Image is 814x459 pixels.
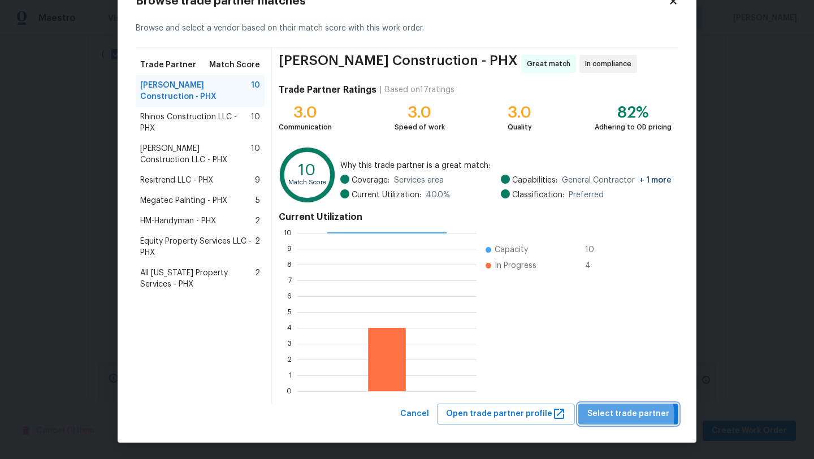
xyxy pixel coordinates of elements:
div: Based on 17 ratings [385,84,454,96]
text: 4 [287,324,292,331]
span: Equity Property Services LLC - PHX [140,236,255,258]
div: Speed of work [395,122,445,133]
text: 6 [287,293,292,300]
text: 3 [288,340,292,347]
span: [PERSON_NAME] Construction LLC - PHX [140,143,251,166]
span: + 1 more [639,176,672,184]
text: 8 [287,261,292,268]
span: Rhinos Construction LLC - PHX [140,111,251,134]
text: 2 [288,356,292,363]
span: Megatec Painting - PHX [140,195,227,206]
span: Match Score [209,59,260,71]
div: Quality [508,122,532,133]
text: 5 [288,309,292,315]
span: [PERSON_NAME] Construction - PHX [140,80,251,102]
span: Select trade partner [587,407,669,421]
span: In compliance [585,58,636,70]
button: Open trade partner profile [437,404,575,425]
span: Preferred [569,189,604,201]
span: Services area [394,175,444,186]
span: General Contractor [562,175,672,186]
text: 9 [287,245,292,252]
div: 3.0 [508,107,532,118]
button: Cancel [396,404,434,425]
span: Open trade partner profile [446,407,566,421]
span: Coverage: [352,175,389,186]
div: 3.0 [279,107,332,118]
span: 2 [255,215,260,227]
span: 10 [251,80,260,102]
div: Communication [279,122,332,133]
span: All [US_STATE] Property Services - PHX [140,267,255,290]
span: 4 [585,260,603,271]
span: 2 [255,236,260,258]
span: 10 [585,244,603,256]
div: Adhering to OD pricing [595,122,672,133]
div: 3.0 [395,107,445,118]
text: 7 [288,277,292,284]
span: 40.0 % [426,189,450,201]
span: 2 [255,267,260,290]
text: 10 [298,162,316,178]
div: | [376,84,385,96]
span: In Progress [495,260,536,271]
div: 82% [595,107,672,118]
span: 10 [251,143,260,166]
text: 0 [287,388,292,395]
span: 10 [251,111,260,134]
text: 1 [289,372,292,379]
div: Browse and select a vendor based on their match score with this work order. [136,9,678,48]
span: Why this trade partner is a great match: [340,160,672,171]
text: 10 [284,229,292,236]
button: Select trade partner [578,404,678,425]
span: Capabilities: [512,175,557,186]
span: Resitrend LLC - PHX [140,175,213,186]
text: Match Score [288,179,326,185]
span: Great match [527,58,575,70]
span: 9 [255,175,260,186]
span: Classification: [512,189,564,201]
span: [PERSON_NAME] Construction - PHX [279,55,518,73]
span: Cancel [400,407,429,421]
span: 5 [256,195,260,206]
h4: Current Utilization [279,211,672,223]
h4: Trade Partner Ratings [279,84,376,96]
span: Current Utilization: [352,189,421,201]
span: HM-Handyman - PHX [140,215,216,227]
span: Trade Partner [140,59,196,71]
span: Capacity [495,244,528,256]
